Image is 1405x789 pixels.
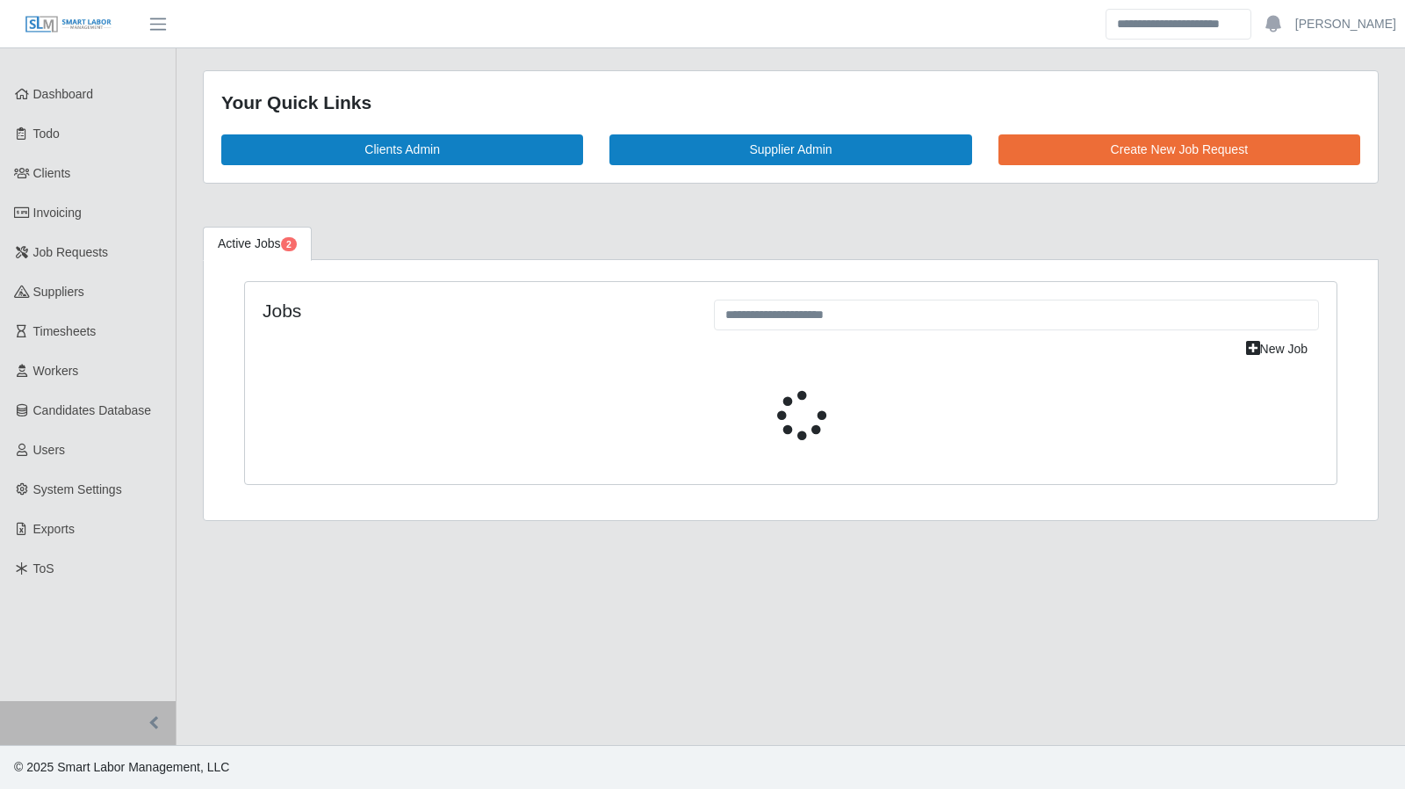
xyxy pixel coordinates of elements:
h4: Jobs [263,300,688,322]
span: ToS [33,561,54,575]
img: SLM Logo [25,15,112,34]
span: Todo [33,127,60,141]
a: Clients Admin [221,134,583,165]
span: Exports [33,522,75,536]
span: Invoicing [33,206,82,220]
span: Timesheets [33,324,97,338]
span: System Settings [33,482,122,496]
a: Active Jobs [203,227,312,261]
span: Dashboard [33,87,94,101]
span: Suppliers [33,285,84,299]
input: Search [1106,9,1251,40]
div: Your Quick Links [221,89,1360,117]
a: Create New Job Request [998,134,1360,165]
span: Candidates Database [33,403,152,417]
span: Pending Jobs [281,237,297,251]
span: Clients [33,166,71,180]
span: Workers [33,364,79,378]
a: Supplier Admin [609,134,971,165]
a: New Job [1235,334,1319,365]
span: © 2025 Smart Labor Management, LLC [14,760,229,774]
span: Job Requests [33,245,109,259]
span: Users [33,443,66,457]
a: [PERSON_NAME] [1295,15,1396,33]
